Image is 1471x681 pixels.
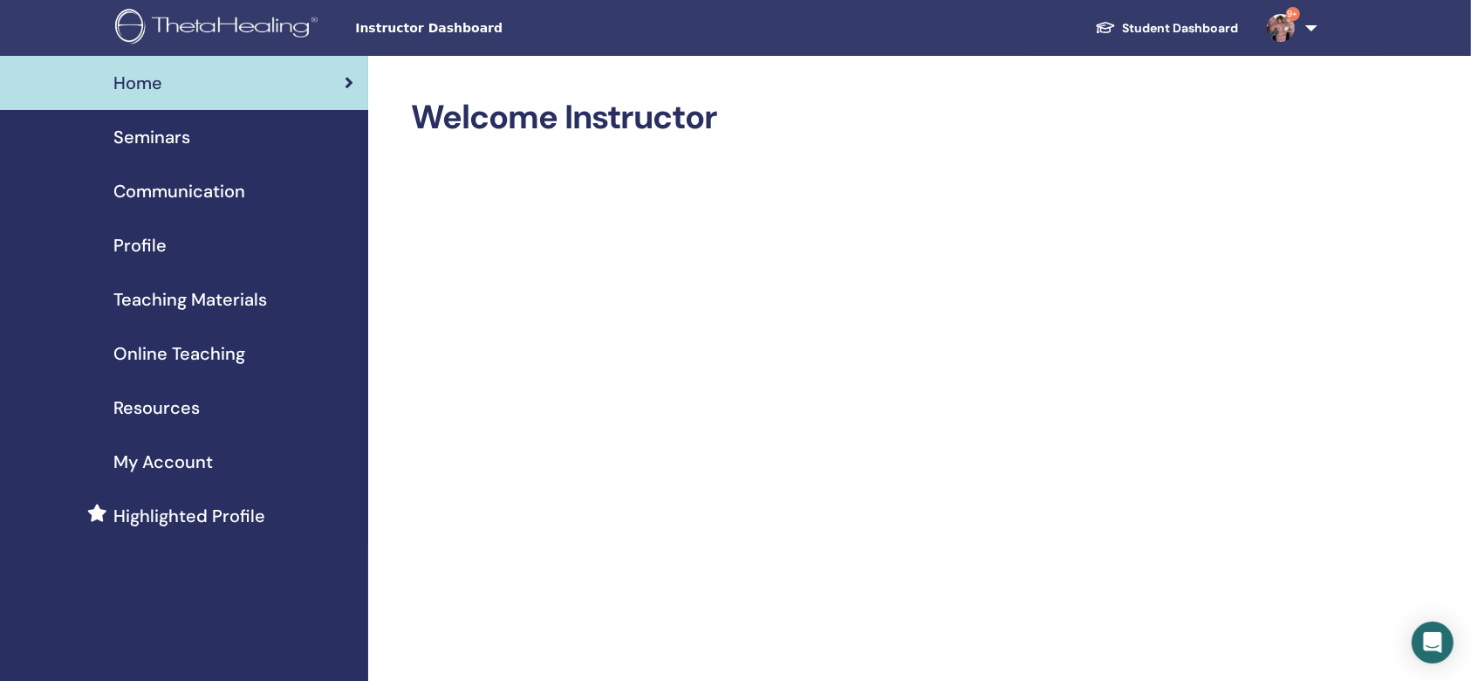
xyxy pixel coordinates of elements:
[113,286,267,313] span: Teaching Materials
[115,9,324,48] img: logo.png
[412,98,1315,138] h2: Welcome Instructor
[113,232,167,258] span: Profile
[113,395,200,421] span: Resources
[113,124,190,150] span: Seminars
[113,503,265,529] span: Highlighted Profile
[1081,12,1253,45] a: Student Dashboard
[113,449,213,475] span: My Account
[113,340,245,367] span: Online Teaching
[1267,14,1295,42] img: default.jpg
[1286,7,1300,21] span: 9+
[113,178,245,204] span: Communication
[113,70,162,96] span: Home
[355,19,617,38] span: Instructor Dashboard
[1412,622,1454,664] div: Open Intercom Messenger
[1095,20,1116,35] img: graduation-cap-white.svg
